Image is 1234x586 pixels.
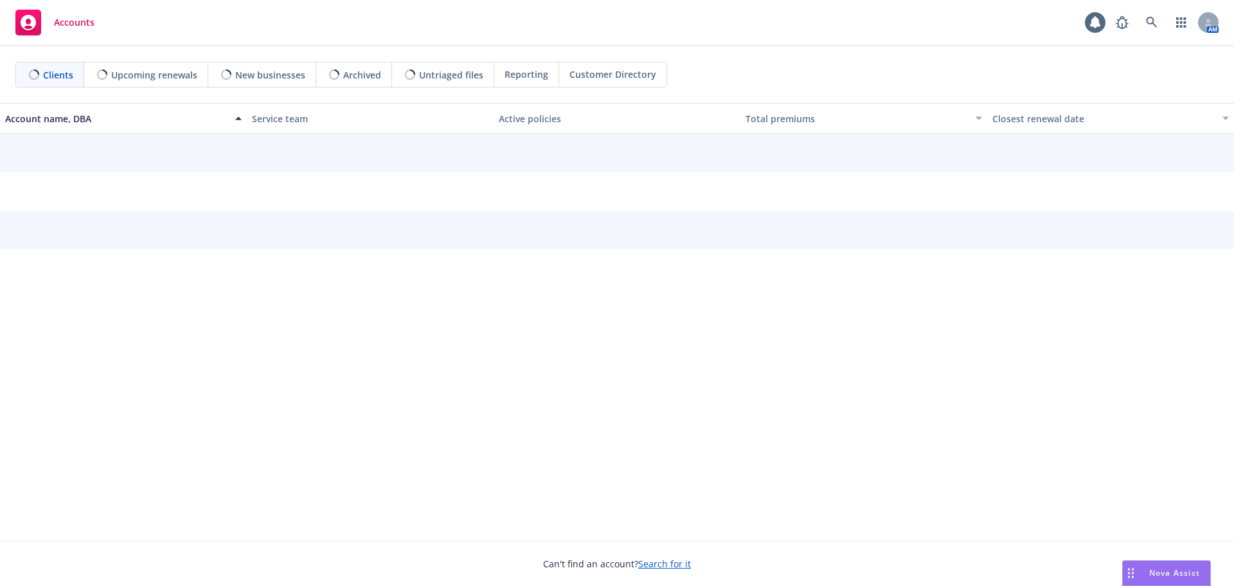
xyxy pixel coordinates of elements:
span: Can't find an account? [543,557,691,571]
a: Switch app [1168,10,1194,35]
span: New businesses [235,68,305,82]
button: Nova Assist [1122,560,1211,586]
span: Clients [43,68,73,82]
button: Closest renewal date [987,103,1234,134]
span: Reporting [505,68,548,81]
div: Account name, DBA [5,112,228,125]
span: Upcoming renewals [111,68,197,82]
div: Active policies [499,112,735,125]
a: Search [1139,10,1165,35]
button: Total premiums [740,103,987,134]
a: Search for it [638,558,691,570]
a: Report a Bug [1109,10,1135,35]
span: Nova Assist [1149,567,1200,578]
span: Accounts [54,17,94,28]
button: Active policies [494,103,740,134]
span: Customer Directory [569,68,656,81]
div: Total premiums [746,112,968,125]
span: Untriaged files [419,68,483,82]
span: Archived [343,68,381,82]
div: Closest renewal date [992,112,1215,125]
a: Accounts [10,5,100,41]
div: Drag to move [1123,561,1139,585]
button: Service team [247,103,494,134]
div: Service team [252,112,488,125]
